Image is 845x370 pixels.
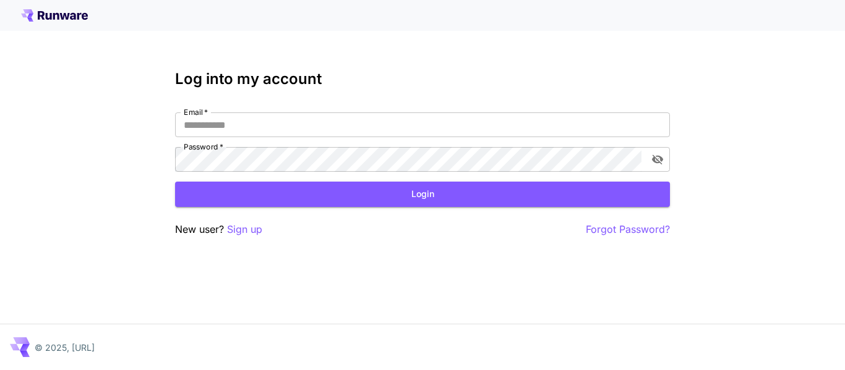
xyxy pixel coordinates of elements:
label: Password [184,141,223,152]
button: Sign up [227,222,262,237]
p: © 2025, [URL] [35,341,95,354]
label: Email [184,107,208,117]
h3: Log into my account [175,70,670,88]
p: New user? [175,222,262,237]
button: Forgot Password? [586,222,670,237]
button: Login [175,182,670,207]
button: toggle password visibility [646,148,669,170]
